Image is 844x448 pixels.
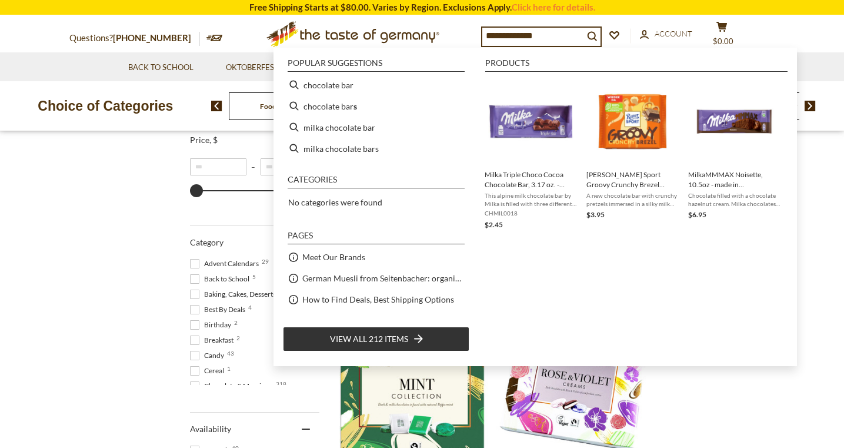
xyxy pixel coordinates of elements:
span: 5 [252,274,256,280]
li: Milka Triple Choco Cocoa Chocolate Bar, 3.17 oz. - made in Germany [480,74,582,235]
div: Instant Search Results [273,48,797,366]
span: $3.95 [586,210,605,219]
span: 4 [248,304,252,310]
span: $2.45 [485,220,503,229]
span: – [246,162,261,171]
span: Availability [190,424,231,434]
li: How to Find Deals, Best Shipping Options [283,289,469,310]
span: Account [655,29,692,38]
span: Chocolate & Marzipan [190,381,276,391]
span: Baking, Cakes, Desserts [190,289,279,300]
span: Birthday [190,320,235,330]
span: 43 [227,350,234,356]
span: 29 [262,258,269,264]
li: chocolate bar [283,74,469,95]
span: This alpine milk chocolate bar by Milka is filled with three different types of delicious chocola... [485,191,577,208]
img: next arrow [805,101,816,111]
a: Meet Our Brands [302,250,365,264]
li: Categories [288,175,465,188]
span: 318 [276,381,286,387]
li: View all 212 items [283,327,469,351]
span: No categories were found [288,197,382,207]
span: $6.95 [688,210,706,219]
li: Products [485,59,788,72]
span: 2 [234,320,238,326]
a: Milka MMMAX NoisetteMilkaMMMAX Noisette, 10.5oz - made in [GEOGRAPHIC_DATA]Chocolate filled with ... [688,79,780,231]
li: milka chocolate bars [283,138,469,159]
span: Chocolate filled with a chocolate hazelnut cream. Milka chocolates originated in [GEOGRAPHIC_DATA... [688,191,780,208]
span: [PERSON_NAME] Sport Groovy Crunchy Brezel Chocolate Bar, 3.5 oz. [586,170,679,190]
a: German Muesli from Seitenbacher: organic and natural food at its best. [302,271,465,285]
a: Ritter Groovy Crunchy Brezel[PERSON_NAME] Sport Groovy Crunchy Brezel Chocolate Bar, 3.5 oz.A new... [586,79,679,231]
input: Maximum value [261,158,317,175]
span: Cereal [190,366,228,376]
a: How to Find Deals, Best Shipping Options [302,293,454,306]
img: Ritter Groovy Crunchy Brezel [590,79,675,164]
li: MilkaMMMAX Noisette, 10.5oz - made in Austria [683,74,785,235]
a: Food By Category [260,102,316,111]
span: Candy [190,350,228,361]
a: [PHONE_NUMBER] [113,32,191,43]
span: MilkaMMMAX Noisette, 10.5oz - made in [GEOGRAPHIC_DATA] [688,170,780,190]
b: s [353,99,357,113]
li: Pages [288,231,465,244]
a: Milka Triple Choco Cocoa Chocolate Bar, 3.17 oz. - made in [GEOGRAPHIC_DATA]This alpine milk choc... [485,79,577,231]
p: Questions? [69,31,200,46]
a: Account [640,28,692,41]
a: Oktoberfest [226,61,286,74]
li: Popular suggestions [288,59,465,72]
span: Category [190,237,223,247]
li: Meet Our Brands [283,247,469,268]
span: , $ [209,135,218,145]
span: 1 [227,366,231,371]
li: German Muesli from Seitenbacher: organic and natural food at its best. [283,268,469,289]
li: chocolate bars [283,95,469,117]
img: Milka MMMAX Noisette [692,79,777,164]
span: Breakfast [190,335,237,346]
button: $0.00 [705,21,740,51]
input: Minimum value [190,158,246,175]
span: View all 212 items [330,333,408,346]
span: Back to School [190,274,253,284]
img: previous arrow [211,101,222,111]
a: Click here for details. [512,2,595,12]
span: 2 [236,335,240,341]
li: Ritter Sport Groovy Crunchy Brezel Chocolate Bar, 3.5 oz. [582,74,683,235]
span: Price [190,135,218,145]
span: CHMIL0018 [485,209,577,217]
span: Milka Triple Choco Cocoa Chocolate Bar, 3.17 oz. - made in [GEOGRAPHIC_DATA] [485,170,577,190]
li: milka chocolate bar [283,117,469,138]
span: A new chocolate bar with crunchy pretzels immersed in a silky milk chocolate. The uniquely square... [586,191,679,208]
span: Advent Calendars [190,258,262,269]
span: Best By Deals [190,304,249,315]
span: $0.00 [713,36,733,46]
a: Back to School [128,61,194,74]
